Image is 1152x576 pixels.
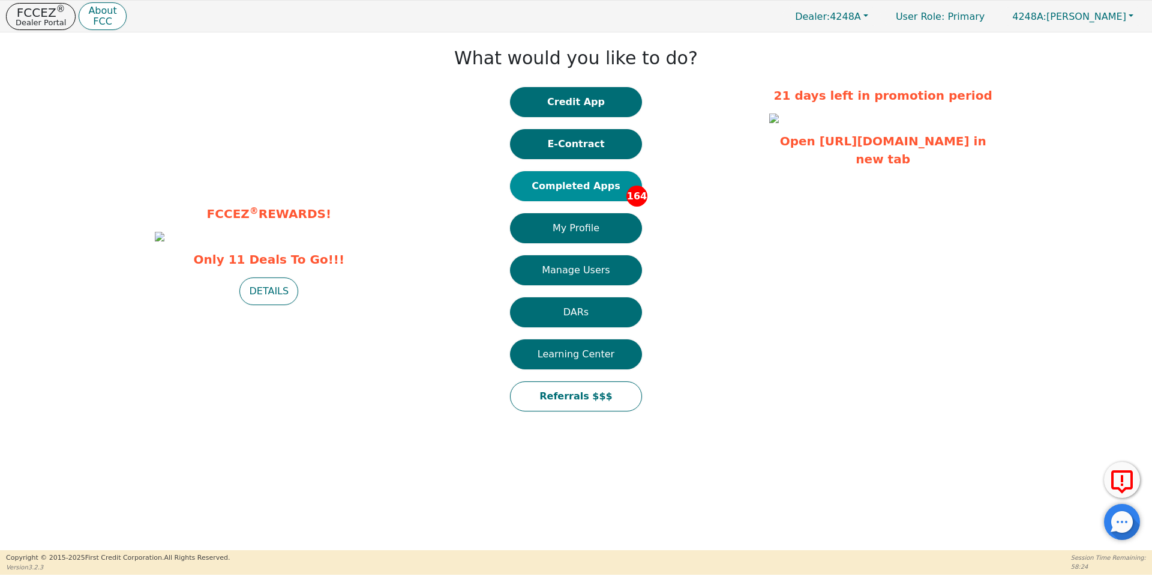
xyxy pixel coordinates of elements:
span: 4248A [795,11,861,22]
p: About [88,6,116,16]
p: Session Time Remaining: [1071,553,1146,562]
button: Completed Apps164 [510,171,642,201]
button: Learning Center [510,339,642,369]
p: 58:24 [1071,562,1146,571]
button: AboutFCC [79,2,126,31]
h1: What would you like to do? [454,47,698,69]
button: My Profile [510,213,642,243]
p: FCCEZ REWARDS! [155,205,383,223]
button: Report Error to FCC [1104,462,1140,498]
span: Only 11 Deals To Go!!! [155,250,383,268]
button: Referrals $$$ [510,381,642,411]
span: User Role : [896,11,944,22]
img: 28aa858e-e89c-47cf-9692-c6c064f2524c [769,114,779,123]
button: DETAILS [239,277,298,305]
span: 164 [626,186,647,207]
p: Dealer Portal [16,19,66,26]
sup: ® [250,205,259,216]
span: All Rights Reserved. [164,554,230,562]
img: 913cdef8-fc2e-4963-ad3a-6e94cace7233 [155,232,164,241]
span: [PERSON_NAME] [1012,11,1126,22]
p: Version 3.2.3 [6,563,230,572]
p: Copyright © 2015- 2025 First Credit Corporation. [6,553,230,563]
a: Open [URL][DOMAIN_NAME] in new tab [780,134,986,166]
span: Dealer: [795,11,830,22]
button: Dealer:4248A [782,7,881,26]
button: DARs [510,297,642,327]
button: 4248A:[PERSON_NAME] [1000,7,1146,26]
p: FCCEZ [16,7,66,19]
sup: ® [56,4,65,14]
p: 21 days left in promotion period [769,86,997,105]
button: E-Contract [510,129,642,159]
button: FCCEZ®Dealer Portal [6,3,76,30]
p: Primary [884,5,997,28]
button: Manage Users [510,255,642,285]
a: User Role: Primary [884,5,997,28]
p: FCC [88,17,116,26]
span: 4248A: [1012,11,1046,22]
button: Credit App [510,87,642,117]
